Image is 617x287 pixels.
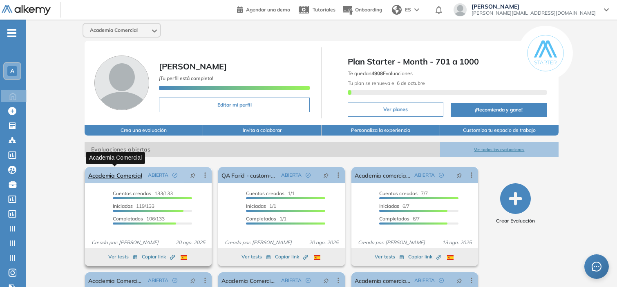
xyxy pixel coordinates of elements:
button: pushpin [450,274,468,287]
button: ¡Recomienda y gana! [451,103,547,117]
b: 6 de octubre [396,80,425,86]
span: Completados [113,216,143,222]
span: Copiar link [408,253,441,260]
span: 6/7 [379,203,409,209]
button: Ver tests [375,252,404,262]
span: check-circle [306,173,311,178]
b: 4908 [371,70,383,76]
span: Iniciadas [246,203,266,209]
span: pushpin [190,277,196,284]
span: [PERSON_NAME] [472,3,596,10]
span: Academia Comercial [90,27,138,33]
button: Ver planes [348,102,443,117]
span: Copiar link [142,253,175,260]
span: check-circle [439,278,444,283]
i: - [7,32,16,34]
img: arrow [414,8,419,11]
span: Onboarding [355,7,382,13]
button: Copiar link [408,252,441,262]
span: Iniciadas [379,203,399,209]
span: ABIERTA [148,171,168,179]
span: pushpin [323,172,329,178]
a: Agendar una demo [237,4,290,14]
span: ABIERTA [148,277,168,284]
span: check-circle [439,173,444,178]
span: Cuentas creadas [246,190,284,196]
button: pushpin [450,169,468,182]
img: ESP [447,255,454,260]
span: 1/1 [246,216,286,222]
button: pushpin [317,274,335,287]
span: Creado por: [PERSON_NAME] [221,239,295,246]
button: Editar mi perfil [159,98,310,112]
span: ¡Tu perfil está completo! [159,75,213,81]
span: Te quedan Evaluaciones [348,70,413,76]
span: 20 ago. 2025 [172,239,208,246]
span: Creado por: [PERSON_NAME] [88,239,162,246]
span: ABIERTA [414,277,435,284]
span: check-circle [172,278,177,283]
button: Crear Evaluación [496,183,535,225]
span: ABIERTA [414,171,435,179]
span: Tu plan se renueva el [348,80,425,86]
button: Ver tests [241,252,271,262]
a: Academia comercial test único [355,167,411,183]
span: Completados [246,216,276,222]
span: Completados [379,216,409,222]
span: Creado por: [PERSON_NAME] [355,239,428,246]
button: Copiar link [275,252,308,262]
button: Invita a colaborar [203,125,322,136]
span: [PERSON_NAME][EMAIL_ADDRESS][DOMAIN_NAME] [472,10,596,16]
span: Tutoriales [313,7,335,13]
a: QA Farid - custom-email 2 [221,167,278,183]
span: ABIERTA [281,171,302,179]
button: Ver tests [108,252,138,262]
button: Copiar link [142,252,175,262]
span: ABIERTA [281,277,302,284]
span: pushpin [456,277,462,284]
span: 7/7 [379,190,428,196]
span: 119/133 [113,203,154,209]
button: Ver todas las evaluaciones [440,142,559,157]
button: Onboarding [342,1,382,19]
span: Iniciadas [113,203,133,209]
span: Evaluaciones abiertas [85,142,440,157]
img: world [392,5,402,15]
img: Foto de perfil [94,56,149,110]
span: 133/133 [113,190,173,196]
button: Crea una evaluación [85,125,203,136]
img: ESP [181,255,187,260]
span: ES [405,6,411,13]
button: pushpin [317,169,335,182]
img: ESP [314,255,320,260]
img: Logo [2,5,51,16]
span: 20 ago. 2025 [306,239,342,246]
button: pushpin [184,169,202,182]
span: check-circle [306,278,311,283]
span: 1/1 [246,190,295,196]
button: Customiza tu espacio de trabajo [440,125,559,136]
span: Crear Evaluación [496,217,535,225]
span: pushpin [323,277,329,284]
span: 13 ago. 2025 [439,239,475,246]
span: A [10,68,14,74]
span: message [592,262,601,271]
span: Copiar link [275,253,308,260]
button: Personaliza la experiencia [322,125,440,136]
button: pushpin [184,274,202,287]
span: Plan Starter - Month - 701 a 1000 [348,56,547,68]
span: 6/7 [379,216,420,222]
span: check-circle [172,173,177,178]
span: Cuentas creadas [379,190,418,196]
div: Academia Comercial [86,152,145,164]
span: Cuentas creadas [113,190,151,196]
span: 106/133 [113,216,165,222]
span: 1/1 [246,203,276,209]
a: Academia Comercial [88,167,142,183]
span: pushpin [456,172,462,178]
span: Agendar una demo [246,7,290,13]
span: [PERSON_NAME] [159,61,227,71]
span: pushpin [190,172,196,178]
